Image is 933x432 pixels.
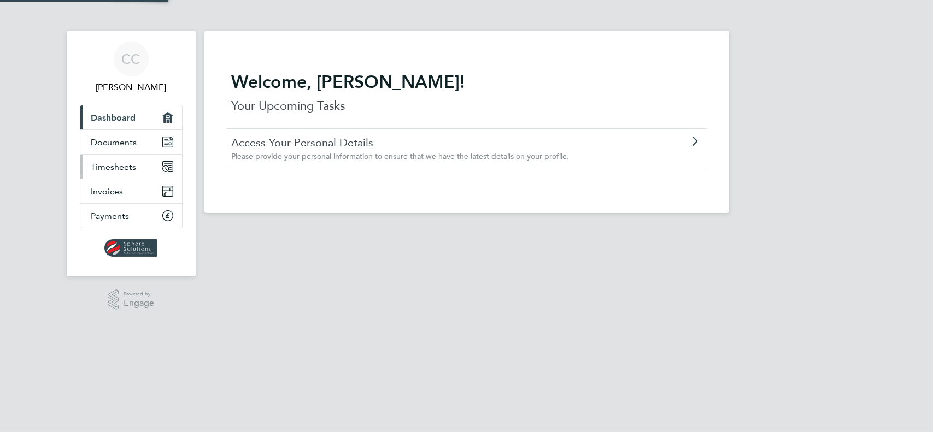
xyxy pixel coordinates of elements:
h2: Welcome, [PERSON_NAME]! [232,71,702,93]
span: Documents [91,137,137,147]
span: Payments [91,211,130,221]
a: CC[PERSON_NAME] [80,42,183,94]
span: Colin Crocker [80,81,183,94]
nav: Main navigation [67,31,196,276]
img: spheresolutions-logo-retina.png [104,239,157,257]
a: Go to home page [80,239,183,257]
a: Dashboard [80,105,182,129]
span: Timesheets [91,162,137,172]
span: CC [122,52,140,66]
a: Documents [80,130,182,154]
span: Invoices [91,186,124,197]
span: Engage [124,299,154,308]
a: Timesheets [80,155,182,179]
a: Powered byEngage [108,289,154,310]
p: Your Upcoming Tasks [232,97,702,115]
a: Payments [80,204,182,228]
span: Please provide your personal information to ensure that we have the latest details on your profile. [232,151,570,161]
a: Access Your Personal Details [232,135,640,150]
span: Powered by [124,289,154,299]
span: Dashboard [91,113,136,123]
a: Invoices [80,179,182,203]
